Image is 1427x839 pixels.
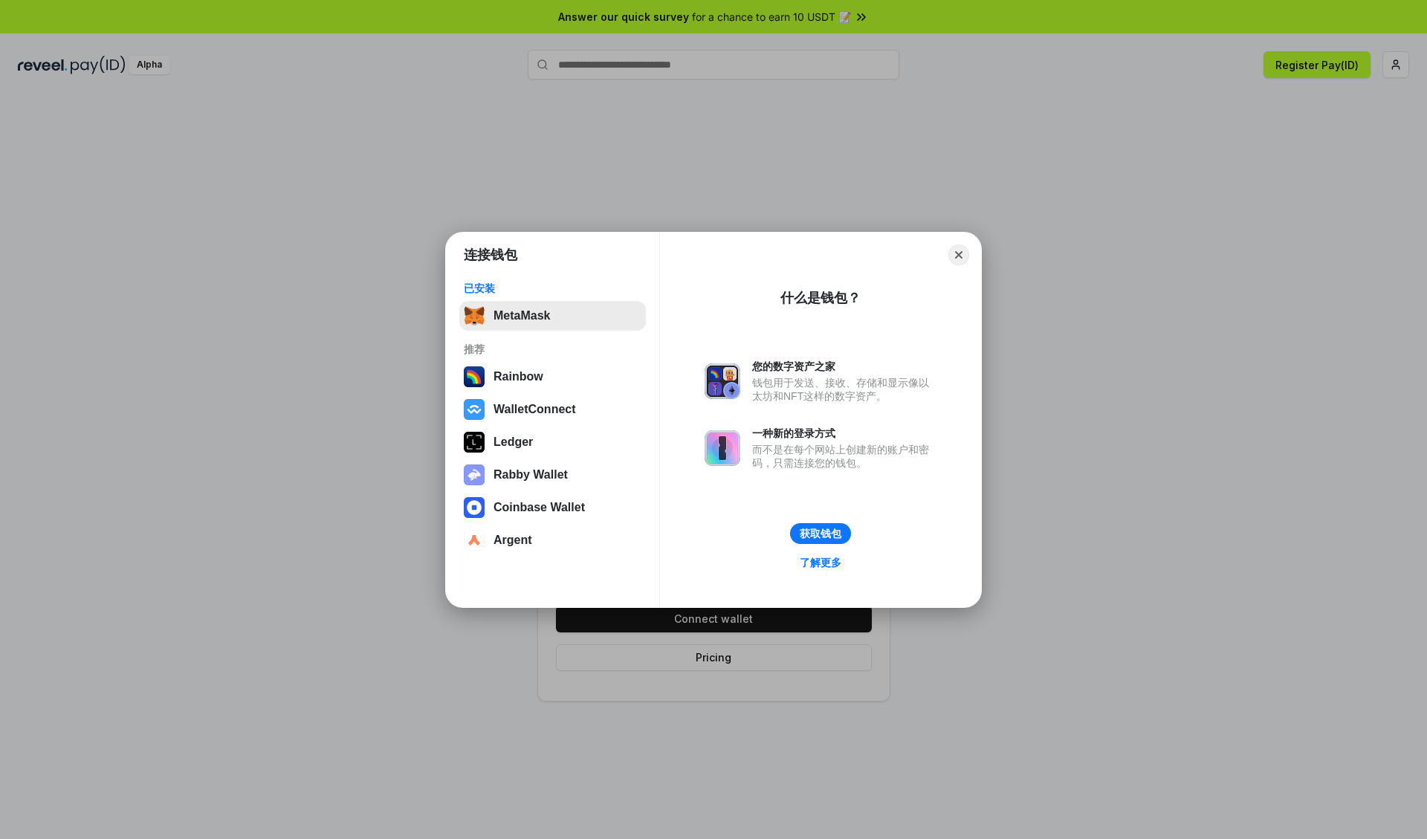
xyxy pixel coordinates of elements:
[705,363,740,399] img: svg+xml,%3Csvg%20xmlns%3D%22http%3A%2F%2Fwww.w3.org%2F2000%2Fsvg%22%20fill%3D%22none%22%20viewBox...
[948,244,969,265] button: Close
[494,468,568,482] div: Rabby Wallet
[459,395,646,424] button: WalletConnect
[494,501,585,514] div: Coinbase Wallet
[464,282,641,295] div: 已安装
[464,530,485,551] img: svg+xml,%3Csvg%20width%3D%2228%22%20height%3D%2228%22%20viewBox%3D%220%200%2028%2028%22%20fill%3D...
[459,427,646,457] button: Ledger
[464,305,485,326] img: svg+xml,%3Csvg%20fill%3D%22none%22%20height%3D%2233%22%20viewBox%3D%220%200%2035%2033%22%20width%...
[494,435,533,449] div: Ledger
[800,527,841,540] div: 获取钱包
[752,376,936,403] div: 钱包用于发送、接收、存储和显示像以太坊和NFT这样的数字资产。
[790,523,851,544] button: 获取钱包
[800,556,841,569] div: 了解更多
[780,289,861,307] div: 什么是钱包？
[464,366,485,387] img: svg+xml,%3Csvg%20width%3D%22120%22%20height%3D%22120%22%20viewBox%3D%220%200%20120%20120%22%20fil...
[494,370,543,383] div: Rainbow
[752,360,936,373] div: 您的数字资产之家
[705,430,740,466] img: svg+xml,%3Csvg%20xmlns%3D%22http%3A%2F%2Fwww.w3.org%2F2000%2Fsvg%22%20fill%3D%22none%22%20viewBox...
[464,464,485,485] img: svg+xml,%3Csvg%20xmlns%3D%22http%3A%2F%2Fwww.w3.org%2F2000%2Fsvg%22%20fill%3D%22none%22%20viewBox...
[459,460,646,490] button: Rabby Wallet
[464,432,485,453] img: svg+xml,%3Csvg%20xmlns%3D%22http%3A%2F%2Fwww.w3.org%2F2000%2Fsvg%22%20width%3D%2228%22%20height%3...
[464,246,517,264] h1: 连接钱包
[464,399,485,420] img: svg+xml,%3Csvg%20width%3D%2228%22%20height%3D%2228%22%20viewBox%3D%220%200%2028%2028%22%20fill%3D...
[459,301,646,331] button: MetaMask
[494,534,532,547] div: Argent
[459,493,646,522] button: Coinbase Wallet
[494,403,576,416] div: WalletConnect
[464,497,485,518] img: svg+xml,%3Csvg%20width%3D%2228%22%20height%3D%2228%22%20viewBox%3D%220%200%2028%2028%22%20fill%3D...
[459,525,646,555] button: Argent
[459,362,646,392] button: Rainbow
[752,427,936,440] div: 一种新的登录方式
[752,443,936,470] div: 而不是在每个网站上创建新的账户和密码，只需连接您的钱包。
[464,343,641,356] div: 推荐
[791,553,850,572] a: 了解更多
[494,309,550,323] div: MetaMask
